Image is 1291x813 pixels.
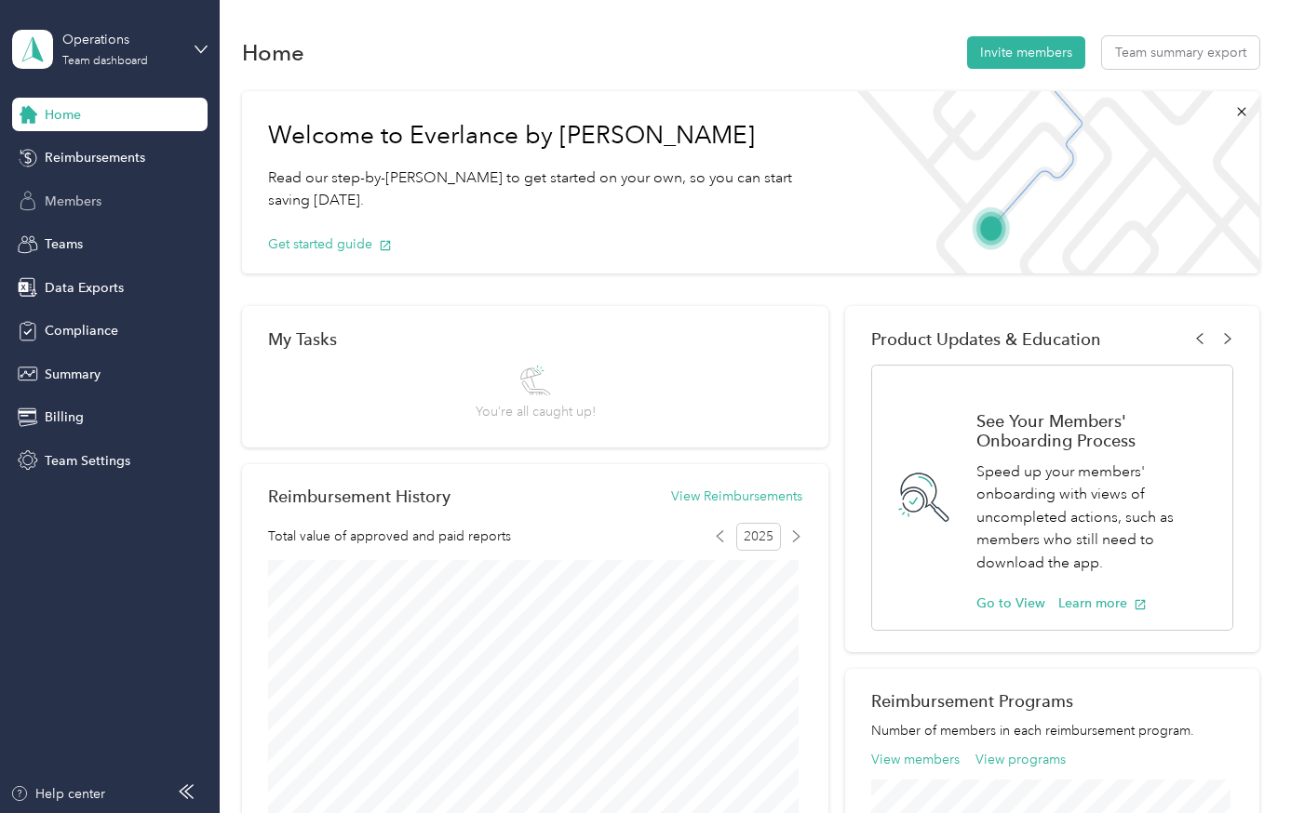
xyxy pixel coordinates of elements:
[1058,593,1147,613] button: Learn more
[871,691,1233,711] h2: Reimbursement Programs
[268,526,511,546] span: Total value of approved and paid reports
[476,402,596,421] span: You’re all caught up!
[840,91,1259,273] img: Welcome to everlance
[62,30,179,49] div: Operations
[268,121,814,151] h1: Welcome to Everlance by [PERSON_NAME]
[62,56,148,67] div: Team dashboard
[242,43,304,62] h1: Home
[871,750,960,769] button: View members
[45,234,83,254] span: Teams
[975,750,1066,769] button: View programs
[268,329,802,349] div: My Tasks
[268,167,814,212] p: Read our step-by-[PERSON_NAME] to get started on your own, so you can start saving [DATE].
[268,486,451,506] h2: Reimbursement History
[10,784,105,804] button: Help center
[268,234,392,254] button: Get started guide
[45,407,84,427] span: Billing
[976,411,1213,450] h1: See Your Members' Onboarding Process
[736,523,781,551] span: 2025
[967,36,1085,69] button: Invite members
[976,593,1045,613] button: Go to View
[45,321,118,340] span: Compliance
[45,278,124,298] span: Data Exports
[45,192,101,211] span: Members
[871,329,1101,349] span: Product Updates & Education
[45,365,101,384] span: Summary
[671,486,802,506] button: View Reimbursements
[45,451,130,471] span: Team Settings
[1102,36,1259,69] button: Team summary export
[976,460,1213,575] p: Speed up your members' onboarding with views of uncompleted actions, such as members who still ne...
[871,721,1233,740] p: Number of members in each reimbursement program.
[45,148,145,167] span: Reimbursements
[1187,709,1291,813] iframe: Everlance-gr Chat Button Frame
[45,105,81,125] span: Home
